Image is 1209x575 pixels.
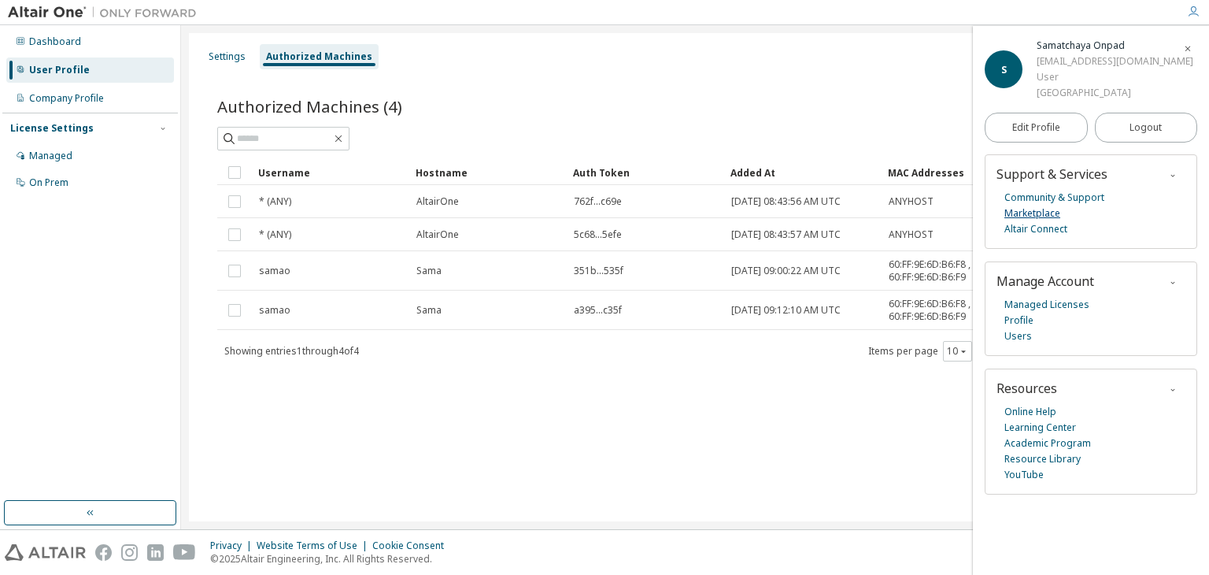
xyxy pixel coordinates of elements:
[574,265,623,277] span: 351b...535f
[416,195,459,208] span: AltairOne
[147,544,164,561] img: linkedin.svg
[996,380,1057,397] span: Resources
[1001,63,1007,76] span: S
[731,228,841,241] span: [DATE] 08:43:57 AM UTC
[1095,113,1198,143] button: Logout
[574,304,622,317] span: a395...c35f
[731,265,841,277] span: [DATE] 09:00:22 AM UTC
[217,95,402,117] span: Authorized Machines (4)
[1004,190,1104,206] a: Community & Support
[416,265,442,277] span: Sama
[996,165,1107,183] span: Support & Services
[1037,85,1193,101] div: [GEOGRAPHIC_DATA]
[985,113,1088,143] a: Edit Profile
[10,122,94,135] div: License Settings
[868,341,972,362] span: Items per page
[889,298,1007,323] span: 60:FF:9E:6D:B6:F8 , 60:FF:9E:6D:B6:F9
[1004,467,1044,483] a: YouTube
[1004,313,1033,328] a: Profile
[29,92,104,105] div: Company Profile
[889,228,934,241] span: ANYHOST
[29,64,90,76] div: User Profile
[731,304,841,317] span: [DATE] 09:12:10 AM UTC
[210,540,257,552] div: Privacy
[259,265,290,277] span: samao
[416,160,560,185] div: Hostname
[1004,436,1091,451] a: Academic Program
[889,195,934,208] span: ANYHOST
[259,195,291,208] span: * (ANY)
[1037,69,1193,85] div: User
[1037,38,1193,54] div: Samatchaya Onpad
[266,50,372,63] div: Authorized Machines
[1004,206,1060,221] a: Marketplace
[947,345,968,358] button: 10
[1130,120,1162,135] span: Logout
[1004,420,1076,436] a: Learning Center
[1004,328,1032,344] a: Users
[257,540,372,552] div: Website Terms of Use
[5,544,86,561] img: altair_logo.svg
[1004,404,1056,420] a: Online Help
[210,552,453,566] p: © 2025 Altair Engineering, Inc. All Rights Reserved.
[416,228,459,241] span: AltairOne
[209,50,246,63] div: Settings
[95,544,112,561] img: facebook.svg
[1004,297,1089,313] a: Managed Licenses
[573,160,718,185] div: Auth Token
[8,5,205,20] img: Altair One
[1037,54,1193,69] div: [EMAIL_ADDRESS][DOMAIN_NAME]
[574,228,622,241] span: 5c68...5efe
[730,160,875,185] div: Added At
[29,150,72,162] div: Managed
[29,176,68,189] div: On Prem
[416,304,442,317] span: Sama
[888,160,1007,185] div: MAC Addresses
[1012,121,1060,134] span: Edit Profile
[1004,451,1081,467] a: Resource Library
[731,195,841,208] span: [DATE] 08:43:56 AM UTC
[259,304,290,317] span: samao
[121,544,138,561] img: instagram.svg
[224,344,359,358] span: Showing entries 1 through 4 of 4
[259,228,291,241] span: * (ANY)
[372,540,453,552] div: Cookie Consent
[1004,221,1067,237] a: Altair Connect
[996,273,1094,290] span: Manage Account
[574,195,622,208] span: 762f...c69e
[173,544,196,561] img: youtube.svg
[29,35,81,48] div: Dashboard
[889,258,1007,284] span: 60:FF:9E:6D:B6:F8 , 60:FF:9E:6D:B6:F9
[258,160,403,185] div: Username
